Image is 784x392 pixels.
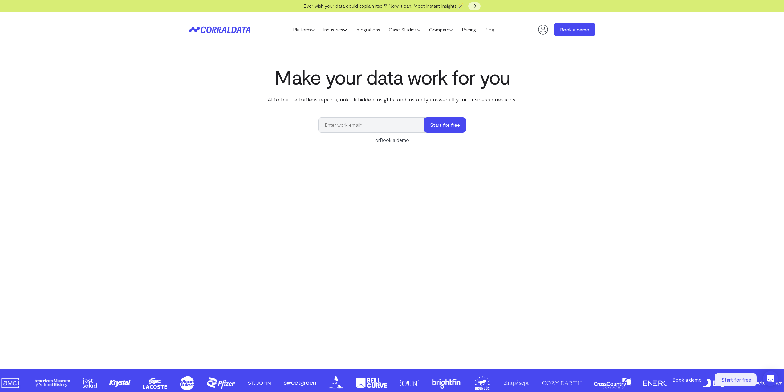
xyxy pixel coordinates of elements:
a: Blog [480,25,498,34]
span: Ever wish your data could explain itself? Now it can. Meet Instant Insights 🪄 [303,3,464,9]
a: Integrations [351,25,384,34]
button: Start for free [424,117,466,133]
span: Start for free [721,377,751,382]
span: Book a demo [672,377,702,382]
div: Open Intercom Messenger [763,371,778,386]
a: Case Studies [384,25,425,34]
a: Industries [319,25,351,34]
a: Book a demo [380,137,409,143]
h1: Make your data work for you [266,66,518,88]
div: or [318,136,466,144]
a: Pricing [457,25,480,34]
a: Book a demo [665,373,709,386]
input: Enter work email* [318,117,430,133]
a: Book a demo [554,23,595,36]
p: AI to build effortless reports, unlock hidden insights, and instantly answer all your business qu... [266,95,518,103]
a: Compare [425,25,457,34]
a: Start for free [715,373,758,386]
a: Platform [289,25,319,34]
